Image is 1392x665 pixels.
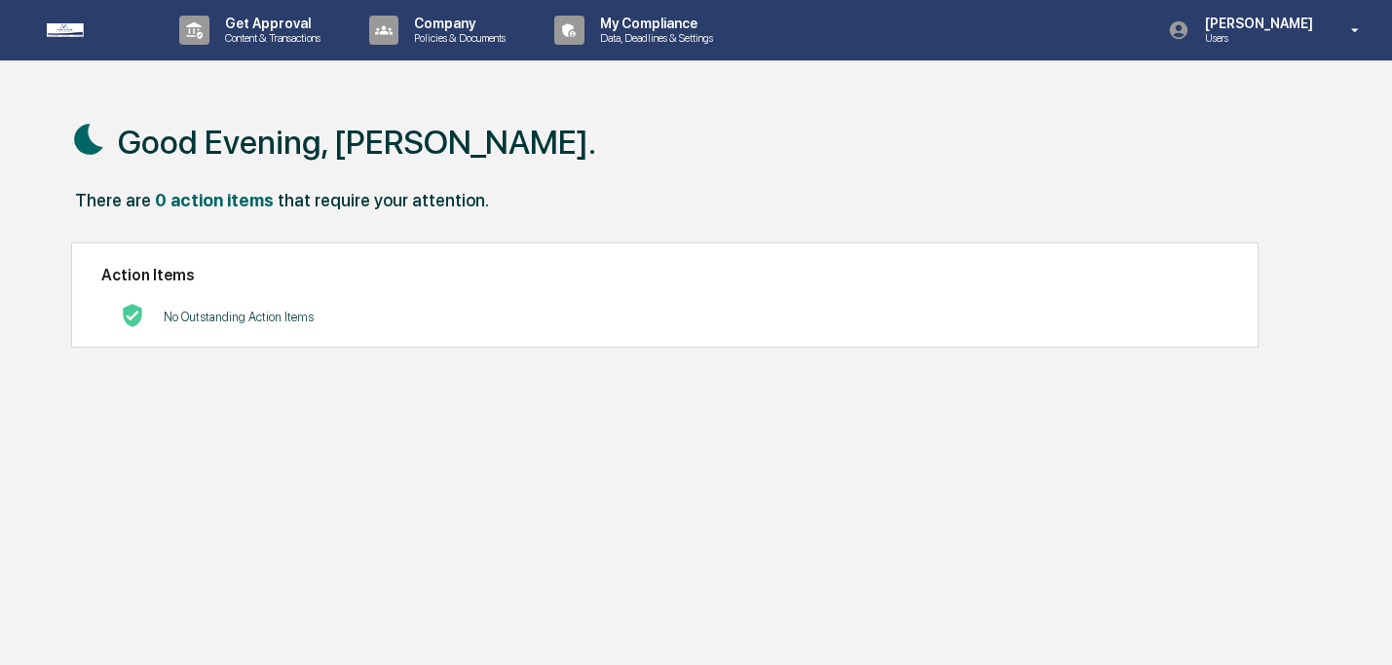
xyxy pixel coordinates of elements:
[1189,16,1323,31] p: [PERSON_NAME]
[121,304,144,327] img: No Actions logo
[209,31,330,45] p: Content & Transactions
[155,190,274,210] div: 0 action items
[75,190,151,210] div: There are
[398,16,515,31] p: Company
[584,16,723,31] p: My Compliance
[278,190,489,210] div: that require your attention.
[398,31,515,45] p: Policies & Documents
[584,31,723,45] p: Data, Deadlines & Settings
[118,123,596,162] h1: Good Evening, [PERSON_NAME].
[101,266,1228,284] h2: Action Items
[209,16,330,31] p: Get Approval
[47,23,140,37] img: logo
[164,310,314,324] p: No Outstanding Action Items
[1189,31,1323,45] p: Users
